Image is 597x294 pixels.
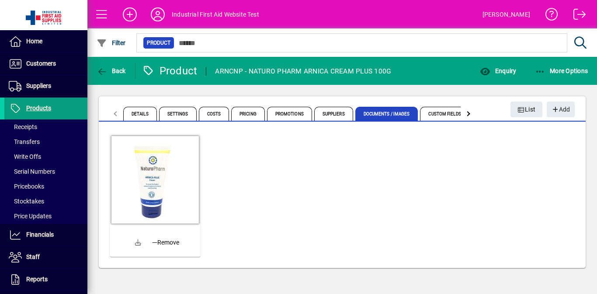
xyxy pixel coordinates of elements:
button: Filter [94,35,128,51]
a: Stocktakes [4,194,87,209]
span: Costs [199,107,229,121]
span: Home [26,38,42,45]
span: Settings [159,107,197,121]
a: Write Offs [4,149,87,164]
button: Add [547,101,575,117]
span: Details [123,107,157,121]
span: Receipts [9,123,37,130]
span: Suppliers [26,82,51,89]
span: Enquiry [480,67,516,74]
a: Receipts [4,119,87,134]
div: Product [142,64,198,78]
span: More Options [535,67,588,74]
div: [PERSON_NAME] [482,7,530,21]
span: Add [551,102,570,117]
a: Customers [4,53,87,75]
span: Staff [26,253,40,260]
span: Customers [26,60,56,67]
button: Add [116,7,144,22]
button: Remove [149,234,183,250]
app-page-header-button: Back [87,63,135,79]
span: Reports [26,276,48,283]
span: Pricebooks [9,183,44,190]
span: Serial Numbers [9,168,55,175]
button: Back [94,63,128,79]
span: Remove [152,238,179,247]
a: Financials [4,224,87,246]
span: Price Updates [9,213,52,220]
button: More Options [533,63,590,79]
button: Enquiry [478,63,518,79]
span: List [517,102,536,117]
span: Write Offs [9,153,41,160]
a: Pricebooks [4,179,87,194]
a: Knowledge Base [539,2,558,30]
span: Back [97,67,126,74]
button: Profile [144,7,172,22]
span: Promotions [267,107,312,121]
span: Suppliers [314,107,353,121]
span: Financials [26,231,54,238]
div: ARNCNP - NATURO PHARM ARNICA CREAM PLUS 100G [215,64,391,78]
span: Products [26,105,51,112]
a: Serial Numbers [4,164,87,179]
span: Filter [97,39,126,46]
button: List [510,101,543,117]
span: Transfers [9,138,40,145]
span: Pricing [231,107,265,121]
a: Suppliers [4,75,87,97]
span: Custom Fields [420,107,469,121]
span: Stocktakes [9,198,44,205]
a: Transfers [4,134,87,149]
div: Industrial First Aid Website Test [172,7,259,21]
a: Download [128,232,149,253]
span: Product [147,38,170,47]
a: Reports [4,269,87,290]
a: Price Updates [4,209,87,224]
span: Documents / Images [355,107,418,121]
a: Staff [4,246,87,268]
a: Logout [567,2,586,30]
a: Home [4,31,87,52]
